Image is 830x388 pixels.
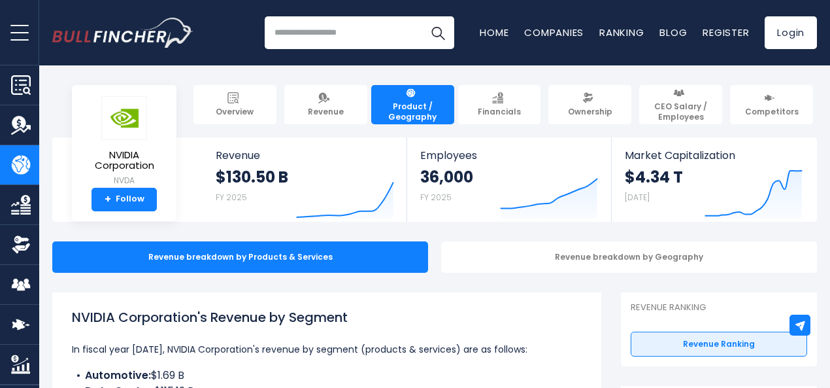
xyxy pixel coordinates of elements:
[625,149,803,162] span: Market Capitalization
[631,302,807,313] p: Revenue Ranking
[407,137,610,222] a: Employees 36,000 FY 2025
[52,18,193,48] img: Bullfincher logo
[703,26,749,39] a: Register
[216,167,288,187] strong: $130.50 B
[480,26,508,39] a: Home
[85,368,151,383] b: Automotive:
[568,107,612,117] span: Ownership
[645,101,716,122] span: CEO Salary / Employees
[11,235,31,255] img: Ownership
[371,85,454,124] a: Product / Geography
[631,332,807,357] a: Revenue Ranking
[216,192,247,203] small: FY 2025
[82,150,166,171] span: NVIDIA Corporation
[52,241,428,273] div: Revenue breakdown by Products & Services
[730,85,813,124] a: Competitors
[72,308,582,327] h1: NVIDIA Corporation's Revenue by Segment
[422,16,454,49] button: Search
[82,175,166,186] small: NVDA
[284,85,367,124] a: Revenue
[72,342,582,357] p: In fiscal year [DATE], NVIDIA Corporation's revenue by segment (products & services) are as follows:
[193,85,276,124] a: Overview
[599,26,644,39] a: Ranking
[72,368,582,383] li: $1.69 B
[745,107,799,117] span: Competitors
[82,96,167,188] a: NVIDIA Corporation NVDA
[420,192,452,203] small: FY 2025
[216,107,254,117] span: Overview
[308,107,344,117] span: Revenue
[52,18,193,48] a: Go to homepage
[659,26,687,39] a: Blog
[548,85,631,124] a: Ownership
[612,137,816,222] a: Market Capitalization $4.34 T [DATE]
[524,26,584,39] a: Companies
[105,194,111,205] strong: +
[441,241,817,273] div: Revenue breakdown by Geography
[458,85,541,124] a: Financials
[377,101,448,122] span: Product / Geography
[216,149,394,162] span: Revenue
[625,192,650,203] small: [DATE]
[765,16,817,49] a: Login
[203,137,407,222] a: Revenue $130.50 B FY 2025
[420,167,473,187] strong: 36,000
[420,149,597,162] span: Employees
[91,188,157,211] a: +Follow
[625,167,683,187] strong: $4.34 T
[478,107,521,117] span: Financials
[639,85,722,124] a: CEO Salary / Employees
